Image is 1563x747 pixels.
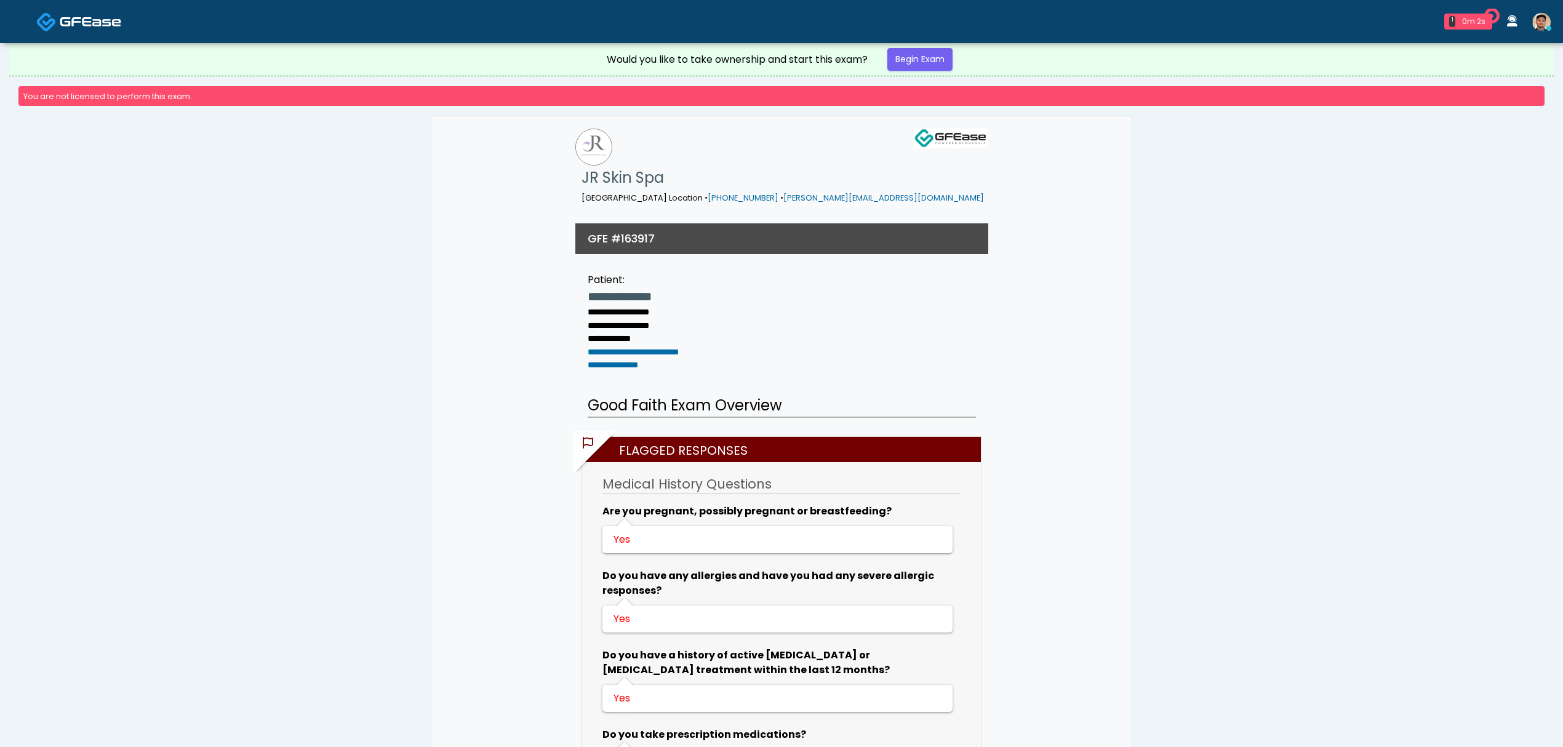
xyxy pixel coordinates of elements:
h2: Good Faith Exam Overview [588,394,976,418]
img: Docovia [36,12,57,32]
img: Docovia [60,15,121,28]
small: [GEOGRAPHIC_DATA] Location [582,193,984,203]
a: 1 0m 2s [1437,9,1500,34]
h2: Flagged Responses [588,437,981,462]
div: 1 [1449,16,1455,27]
h3: Medical History Questions [602,475,961,494]
a: [PHONE_NUMBER] [708,193,778,203]
div: Yes [614,691,939,706]
div: 0m 2s [1460,16,1487,27]
a: Docovia [36,1,121,41]
b: Do you take prescription medications? [602,727,806,741]
div: Patient: [588,273,679,287]
div: Would you like to take ownership and start this exam? [607,52,868,67]
img: Kenner Medina [1532,13,1551,31]
img: JR Skin Spa [575,129,612,166]
a: Begin Exam [887,48,953,71]
span: • [705,193,708,203]
h1: JR Skin Spa [582,166,984,190]
small: You are not licensed to perform this exam. [23,91,192,102]
b: Do you have any allergies and have you had any severe allergic responses? [602,569,934,597]
img: GFEase Logo [914,129,988,148]
b: Do you have a history of active [MEDICAL_DATA] or [MEDICAL_DATA] treatment within the last 12 mon... [602,648,890,677]
b: Are you pregnant, possibly pregnant or breastfeeding? [602,504,892,518]
a: [PERSON_NAME][EMAIL_ADDRESS][DOMAIN_NAME] [783,193,984,203]
div: Yes [614,532,939,547]
div: Yes [614,612,939,626]
h3: GFE #163917 [588,231,655,246]
span: • [780,193,783,203]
